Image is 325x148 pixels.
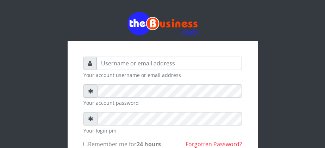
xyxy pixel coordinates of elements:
[96,57,242,70] input: Username or email address
[137,140,161,148] b: 24 hours
[186,140,242,148] a: Forgotten Password?
[83,142,88,146] input: Remember me for24 hours
[83,127,242,134] small: Your login pin
[83,71,242,79] small: Your account username or email address
[83,99,242,107] small: Your account password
